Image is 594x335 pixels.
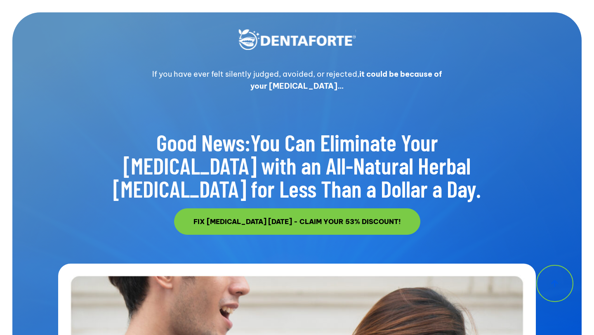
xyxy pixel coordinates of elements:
[193,218,401,225] span: FIX [MEDICAL_DATA] [DATE] - CLAIM YOUR 53% DISCOUNT!
[250,69,442,91] strong: it could be because of your [MEDICAL_DATA]…
[174,208,420,235] a: FIX [MEDICAL_DATA] [DATE] - CLAIM YOUR 53% DISCOUNT!
[149,68,445,92] p: If you have ever felt silently judged, avoided, or rejected,
[156,128,250,156] u: Good News:
[108,131,486,200] h2: You Can Eliminate Your [MEDICAL_DATA] with an All-Natural Herbal [MEDICAL_DATA] for Less Than a D...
